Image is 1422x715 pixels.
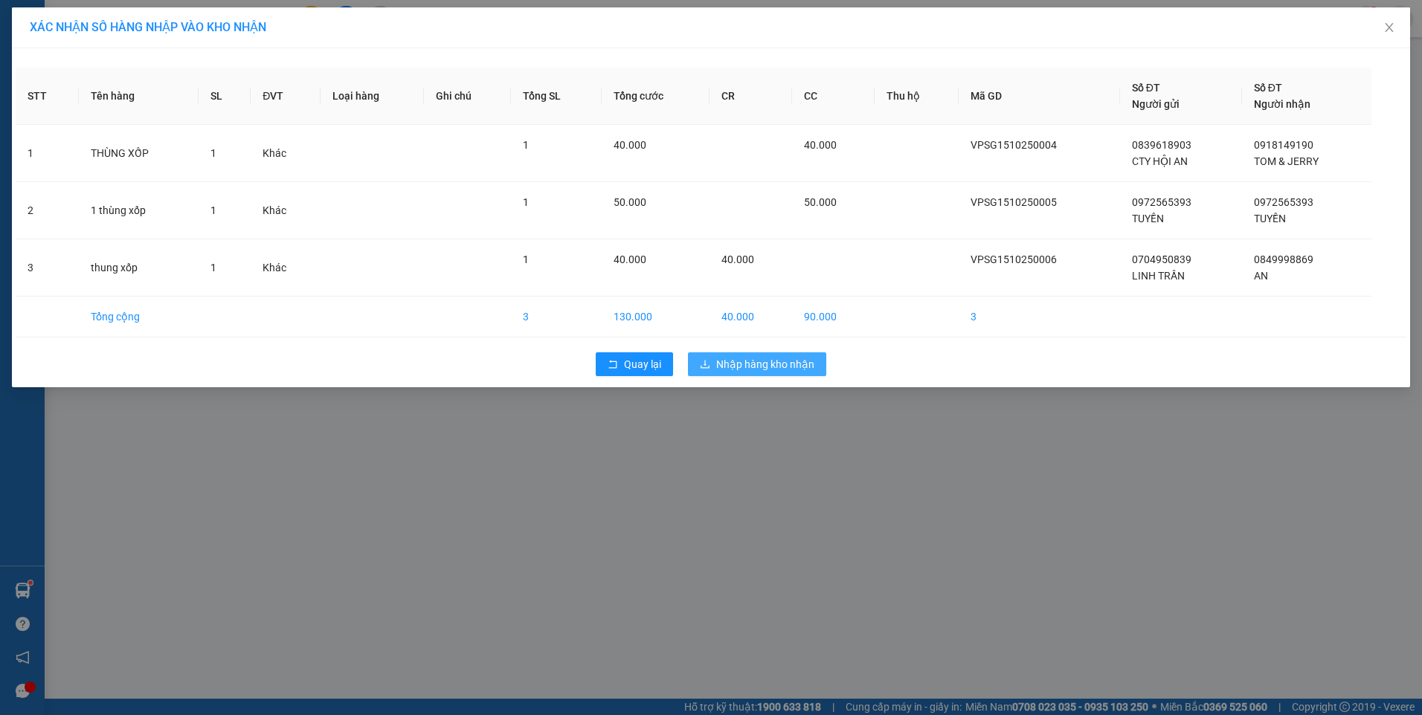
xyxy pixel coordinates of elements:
td: 40.000 [710,297,792,337]
td: Khác [251,125,321,182]
div: 30.000 [11,96,134,114]
span: VPSG1510250004 [971,139,1057,151]
span: Nhận: [142,14,178,30]
td: thung xốp [79,239,199,297]
span: Số ĐT [1132,82,1160,94]
th: Tổng cước [602,68,710,125]
th: ĐVT [251,68,321,125]
td: 1 thùng xốp [79,182,199,239]
button: rollbackQuay lại [596,352,673,376]
td: Khác [251,239,321,297]
button: Close [1368,7,1410,49]
span: LINH TRẦN [1132,270,1185,282]
td: 90.000 [792,297,875,337]
span: 0972565393 [1132,196,1191,208]
th: Mã GD [959,68,1120,125]
td: Tổng cộng [79,297,199,337]
span: 0849998869 [1254,253,1313,265]
td: 3 [16,239,79,297]
span: Người gửi [1132,98,1180,110]
span: 0704950839 [1132,253,1191,265]
div: VP [PERSON_NAME] [13,13,132,48]
span: rollback [608,359,618,371]
span: 1 [523,196,529,208]
span: 1 [210,147,216,159]
span: Quay lại [624,356,661,372]
span: TUYỀN [1254,213,1286,224]
td: Khác [251,182,321,239]
td: THÙNG XỐP [79,125,199,182]
div: VP [PERSON_NAME] [142,13,262,48]
span: 40.000 [614,139,646,151]
span: 50.000 [614,196,646,208]
span: 50.000 [804,196,837,208]
span: close [1383,22,1395,33]
span: 1 [210,262,216,274]
span: 40.000 [804,139,837,151]
span: Số ĐT [1254,82,1282,94]
th: Loại hàng [321,68,424,125]
span: 0918149190 [1254,139,1313,151]
td: 130.000 [602,297,710,337]
span: Nhập hàng kho nhận [716,356,814,372]
div: 0903808659 [142,66,262,87]
div: thảo [13,48,132,66]
td: 3 [959,297,1120,337]
span: 0839618903 [1132,139,1191,151]
span: Người nhận [1254,98,1310,110]
th: SL [199,68,251,125]
span: CR : [11,97,34,113]
span: download [700,359,710,371]
span: 1 [523,253,529,265]
td: 1 [16,125,79,182]
span: TUYỀN [1132,213,1164,224]
th: Thu hộ [875,68,959,125]
th: Ghi chú [424,68,511,125]
span: 40.000 [614,253,646,265]
span: CTY HỘI AN [1132,155,1188,167]
th: CC [792,68,875,125]
button: downloadNhập hàng kho nhận [688,352,826,376]
span: TOM & JERRY [1254,155,1319,167]
span: AN [1254,270,1268,282]
div: 0523265695 [13,66,132,87]
th: Tổng SL [511,68,602,125]
span: VPSG1510250006 [971,253,1057,265]
span: 40.000 [721,253,754,265]
span: Gửi: [13,14,36,30]
th: CR [710,68,792,125]
span: 0972565393 [1254,196,1313,208]
td: 3 [511,297,602,337]
div: hằng [142,48,262,66]
span: 1 [523,139,529,151]
span: XÁC NHẬN SỐ HÀNG NHẬP VÀO KHO NHẬN [30,20,266,34]
th: STT [16,68,79,125]
th: Tên hàng [79,68,199,125]
span: 1 [210,204,216,216]
span: VPSG1510250005 [971,196,1057,208]
td: 2 [16,182,79,239]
